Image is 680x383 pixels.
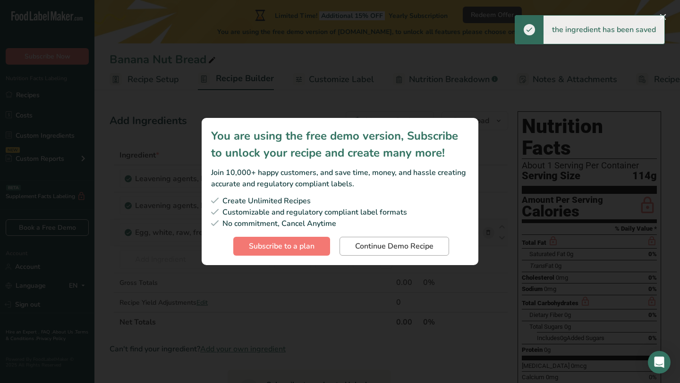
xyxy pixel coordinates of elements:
div: No commitment, Cancel Anytime [211,218,469,229]
div: Join 10,000+ happy customers, and save time, money, and hassle creating accurate and regulatory c... [211,167,469,190]
button: Continue Demo Recipe [340,237,449,256]
span: Continue Demo Recipe [355,241,433,252]
span: Subscribe to a plan [249,241,314,252]
div: Create Unlimited Recipes [211,195,469,207]
button: Subscribe to a plan [233,237,330,256]
div: the ingredient has been saved [544,16,664,44]
div: Customizable and regulatory compliant label formats [211,207,469,218]
div: Open Intercom Messenger [648,351,671,374]
div: You are using the free demo version, Subscribe to unlock your recipe and create many more! [211,127,469,161]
